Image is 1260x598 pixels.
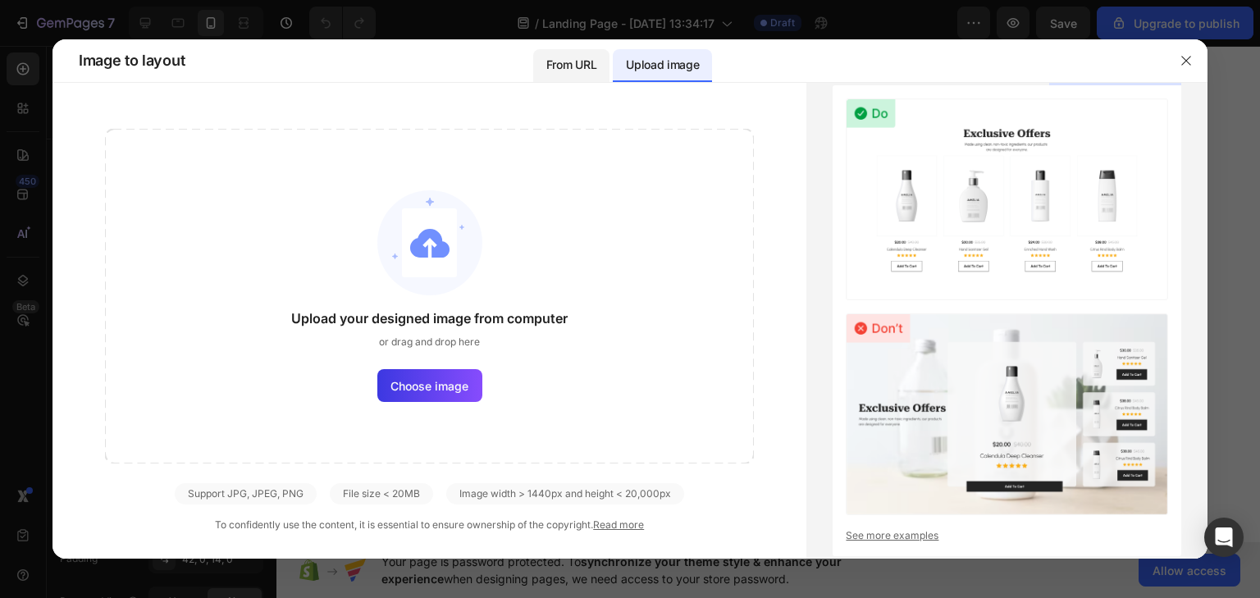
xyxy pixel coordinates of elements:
[446,483,684,504] div: Image width > 1440px and height < 20,000px
[79,51,185,71] span: Image to layout
[330,483,433,504] div: File size < 20MB
[254,22,274,42] img: gempages_571504275671221120-474a700d-61f2-4d62-a40d-f4e4d34243f5.svg
[291,308,568,328] span: Upload your designed image from computer
[69,132,199,142] p: / Customer
[1204,518,1244,557] div: Open Intercom Messenger
[69,131,152,143] strong: [PERSON_NAME]
[35,170,273,208] button: Shop Now &nbsp;👉 &nbsp;
[30,284,277,299] p: BEST CHOICE
[593,518,644,531] a: Read more
[21,48,70,58] p: Healthy heart
[390,377,468,395] span: Choose image
[2,208,52,223] div: Section 2
[846,528,1168,543] a: See more examples
[105,518,754,532] div: To confidently use the content, it is essential to ensure ownership of the copyright.
[82,208,187,223] p: Create Theme Section
[626,55,699,75] p: Upload image
[43,126,63,147] img: gempages_432750572815254551-80c1ffc7-0e50-4f04-aa72-c8b8ca87d491.png
[188,47,233,57] p: Healthy liver
[137,47,179,57] p: Healthy gut
[113,181,194,196] div: Shop Now 👉
[94,22,113,42] img: gempages_571504275671221120-dfe7c7f5-c946-43be-910b-74716a776bd0.svg
[148,22,168,41] img: gempages_571504275671221120-9f899421-2e36-4220-9442-2b8ce734253b.svg
[175,483,317,504] div: Support JPG, JPEG, PNG
[546,55,596,75] p: From URL
[79,48,128,58] p: Mental health
[35,22,55,42] img: gempages_571504275671221120-108d3e8a-89ff-4ade-b461-144b2c6d843d.svg
[200,22,220,41] img: gempages_571504275671221120-271f158c-ab28-485f-a22a-b76c7ec0ba32.svg
[198,206,257,226] button: AI Content
[44,80,264,119] p: “Absolutely love your Kombucha! Its rich flavor and refreshing taste have made it my daily pick-m...
[379,335,480,349] span: or drag and drop here
[242,48,286,58] p: Healthy skin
